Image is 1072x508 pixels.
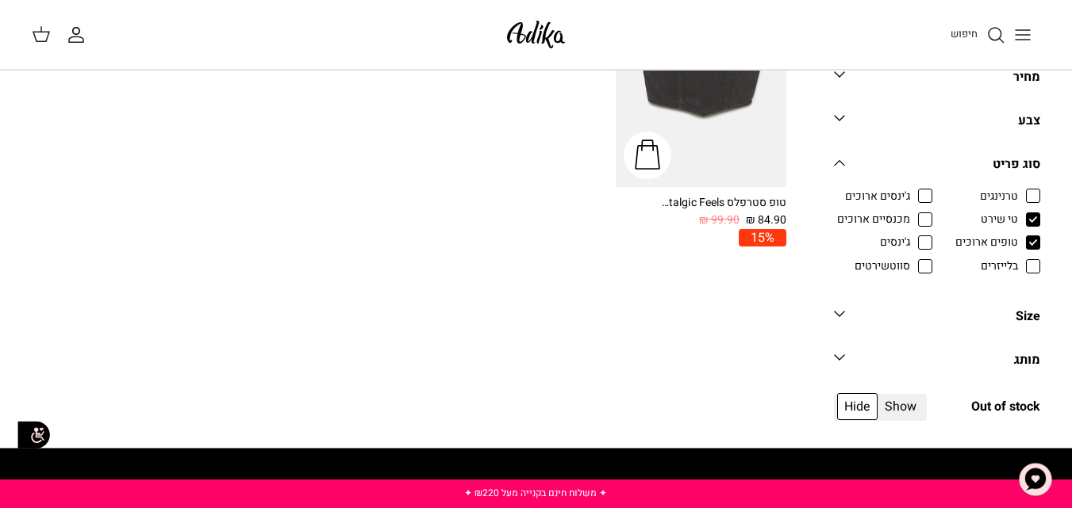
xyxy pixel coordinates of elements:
[1014,350,1040,371] div: מותג
[739,229,786,246] span: 15%
[1005,17,1040,52] button: Toggle menu
[1018,111,1040,132] div: צבע
[980,189,1018,204] span: טרנינגים
[993,155,1040,175] div: סוג פריט
[502,16,570,53] img: Adika IL
[837,393,878,420] span: Hide
[981,258,1018,274] span: בלייזרים
[746,212,786,229] span: 84.90 ₪
[659,195,786,212] div: טופ סטרפלס Nostalgic Feels קורדרוי
[834,304,1040,340] a: Size
[1013,67,1040,88] div: מחיר
[878,393,924,420] span: Show
[12,413,56,456] img: accessibility_icon02.svg
[971,397,1040,418] span: Out of stock
[834,109,1040,144] a: צבע
[616,195,786,229] a: טופ סטרפלס Nostalgic Feels קורדרוי 84.90 ₪ 99.90 ₪
[834,152,1040,188] a: סוג פריט
[951,26,978,41] span: חיפוש
[739,229,786,246] a: 15%
[855,258,910,274] span: סווטשירטים
[834,348,1040,384] a: מותג
[880,235,910,250] span: ג'ינסים
[981,212,1018,227] span: טי שירט
[699,212,740,229] span: 99.90 ₪
[951,25,1005,44] a: חיפוש
[67,25,92,44] a: החשבון שלי
[845,189,910,204] span: ג'ינסים ארוכים
[837,212,910,227] span: מכנסיים ארוכים
[1012,456,1059,503] button: צ'אט
[955,235,1018,250] span: טופים ארוכים
[834,65,1040,101] a: מחיר
[1016,307,1040,327] div: Size
[464,486,607,500] a: ✦ משלוח חינם בקנייה מעל ₪220 ✦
